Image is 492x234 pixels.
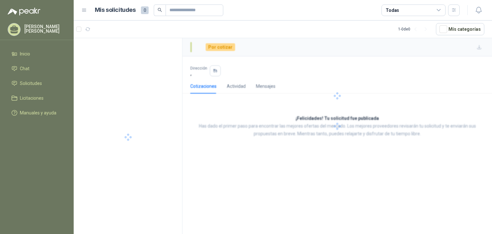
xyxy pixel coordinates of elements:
span: Solicitudes [20,80,42,87]
a: Chat [8,63,66,75]
span: 0 [141,6,149,14]
a: Solicitudes [8,77,66,89]
button: Mís categorías [436,23,484,35]
span: Licitaciones [20,95,44,102]
span: Inicio [20,50,30,57]
img: Logo peakr [8,8,40,15]
h1: Mis solicitudes [95,5,136,15]
div: Todas [386,7,399,14]
span: Manuales y ayuda [20,109,56,116]
div: 1 - 0 de 0 [398,24,431,34]
a: Manuales y ayuda [8,107,66,119]
span: search [158,8,162,12]
a: Inicio [8,48,66,60]
a: Licitaciones [8,92,66,104]
span: Chat [20,65,29,72]
p: [PERSON_NAME] [PERSON_NAME] [24,24,66,33]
